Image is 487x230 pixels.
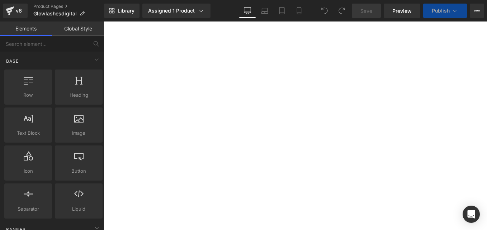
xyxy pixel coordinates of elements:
span: Icon [6,167,50,175]
a: Tablet [273,4,290,18]
a: Mobile [290,4,308,18]
span: Glowlashesdigital [33,11,77,16]
div: v6 [14,6,23,15]
span: Text Block [6,129,50,137]
span: Preview [392,7,412,15]
div: Assigned 1 Product [148,7,205,14]
a: New Library [104,4,140,18]
a: v6 [3,4,28,18]
span: Base [5,58,19,64]
a: Desktop [239,4,256,18]
span: Heading [57,91,100,99]
a: Global Style [52,21,104,36]
span: Button [57,167,100,175]
a: Preview [384,4,420,18]
button: Publish [423,4,467,18]
div: Open Intercom Messenger [463,206,480,223]
span: Row [6,91,50,99]
span: Separator [6,205,50,213]
button: Redo [335,4,349,18]
span: Publish [432,8,450,14]
span: Save [360,7,372,15]
button: Undo [317,4,332,18]
span: Liquid [57,205,100,213]
span: Image [57,129,100,137]
button: More [470,4,484,18]
a: Product Pages [33,4,104,9]
a: Laptop [256,4,273,18]
span: Library [118,8,134,14]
